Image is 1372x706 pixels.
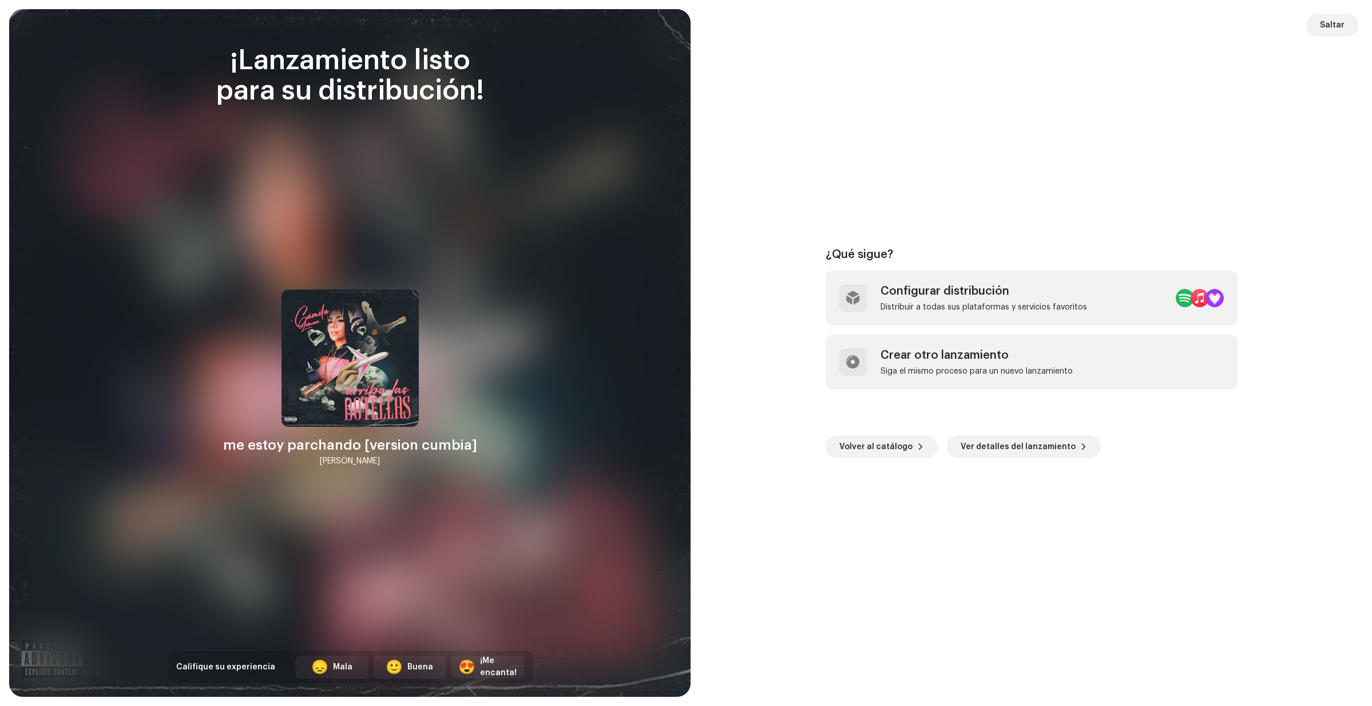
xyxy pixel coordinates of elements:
[223,436,477,454] div: me estoy parchando [version cumbia]
[320,454,380,468] div: [PERSON_NAME]
[407,661,433,673] div: Buena
[881,284,1087,298] div: Configurar distribución
[961,435,1076,458] span: Ver detalles del lanzamiento
[386,660,403,674] div: 🙂
[839,435,913,458] span: Volver al catálogo
[480,655,517,679] div: ¡Me encanta!
[881,348,1073,362] div: Crear otro lanzamiento
[826,335,1238,390] re-a-post-create-item: Crear otro lanzamiento
[1320,14,1345,37] span: Saltar
[458,660,475,674] div: 😍
[947,435,1101,458] button: Ver detalles del lanzamiento
[881,367,1073,376] div: Siga el mismo proceso para un nuevo lanzamiento
[176,663,275,671] span: Califique su experiencia
[826,271,1238,326] re-a-post-create-item: Configurar distribución
[167,46,533,106] div: ¡Lanzamiento listo para su distribución!
[826,435,938,458] button: Volver al catálogo
[311,660,328,674] div: 😞
[1306,14,1358,37] button: Saltar
[333,661,352,673] div: Mala
[826,248,1238,261] div: ¿Qué sigue?
[881,303,1087,312] div: Distribuir a todas sus plataformas y servicios favoritos
[281,289,419,427] img: 415a4c36-fec7-431f-8a2b-d17a09440650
